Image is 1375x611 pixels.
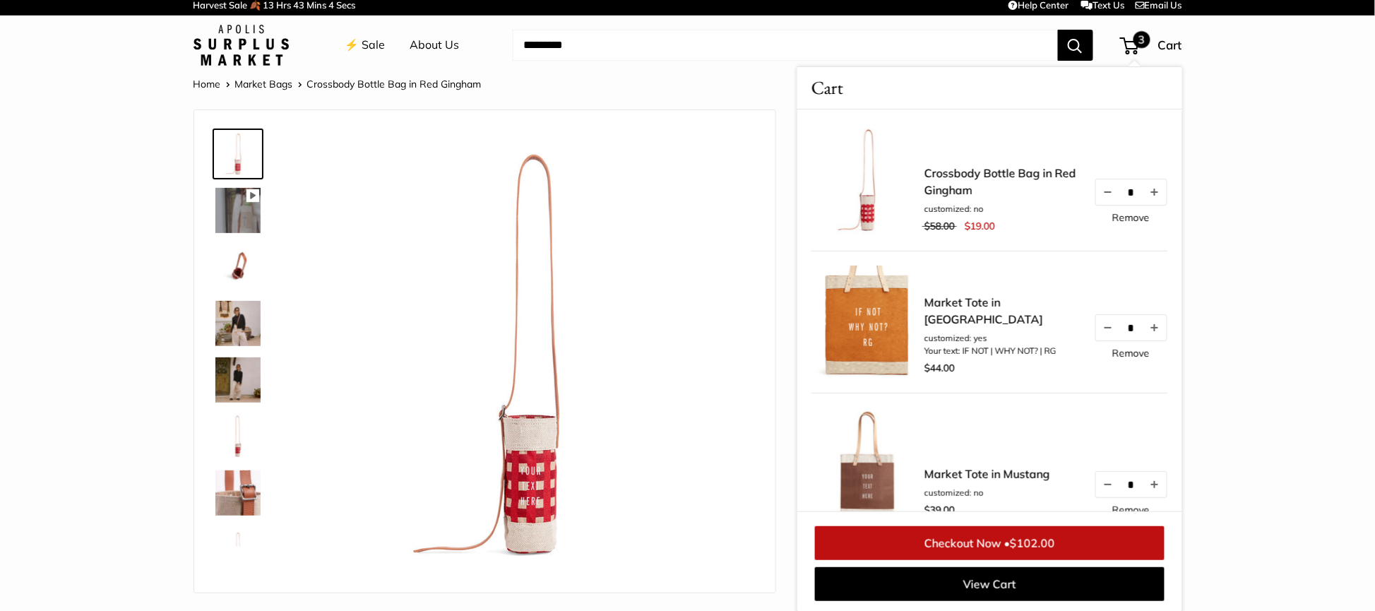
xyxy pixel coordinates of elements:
[1133,31,1150,48] span: 3
[215,357,261,403] img: description_Transform your everyday errands into moments of effortless style
[924,362,955,374] span: $44.00
[307,131,754,579] img: Crossbody Bottle Bag in Red Gingham
[1112,213,1150,223] a: Remove
[213,298,263,349] a: description_Effortless Style
[815,567,1165,601] a: View Cart
[924,345,1080,357] li: Your text: IF NOT | WHY NOT? | RG
[213,185,263,236] a: description_Even available for group gifting and events
[1095,315,1119,340] button: Decrease quantity by 1
[213,411,263,462] a: Crossbody Bottle Bag in Red Gingham
[964,220,994,232] span: $19.00
[924,487,1050,499] li: customized: no
[215,527,261,572] img: Crossbody Bottle Bag in Red Gingham
[1010,536,1055,550] span: $102.00
[213,468,263,518] a: Crossbody Bottle Bag in Red Gingham
[235,78,293,90] a: Market Bags
[194,75,482,93] nav: Breadcrumb
[213,355,263,405] a: description_Transform your everyday errands into moments of effortless style
[213,129,263,179] a: Crossbody Bottle Bag in Red Gingham
[215,131,261,177] img: Crossbody Bottle Bag in Red Gingham
[1112,348,1150,358] a: Remove
[215,244,261,290] img: Crossbody Bottle Bag in Red Gingham
[1058,30,1093,61] button: Search
[213,524,263,575] a: Crossbody Bottle Bag in Red Gingham
[815,526,1165,560] a: Checkout Now •$102.00
[215,188,261,233] img: description_Even available for group gifting and events
[924,203,1080,215] li: customized: no
[513,30,1058,61] input: Search...
[924,220,955,232] span: $58.00
[1119,186,1142,198] input: Quantity
[924,504,955,516] span: $39.00
[1142,179,1166,205] button: Increase quantity by 1
[1095,179,1119,205] button: Decrease quantity by 1
[924,294,1080,328] a: Market Tote in [GEOGRAPHIC_DATA]
[1119,478,1142,490] input: Quantity
[1119,321,1142,333] input: Quantity
[1158,37,1182,52] span: Cart
[410,35,460,56] a: About Us
[811,74,843,102] span: Cart
[345,35,386,56] a: ⚡️ Sale
[1121,34,1182,57] a: 3 Cart
[213,242,263,292] a: Crossbody Bottle Bag in Red Gingham
[1142,472,1166,497] button: Increase quantity by 1
[1112,505,1150,515] a: Remove
[924,332,1080,345] li: customized: yes
[194,78,221,90] a: Home
[194,25,289,66] img: Apolis: Surplus Market
[924,465,1050,482] a: Market Tote in Mustang
[924,165,1080,198] a: Crossbody Bottle Bag in Red Gingham
[215,470,261,516] img: Crossbody Bottle Bag in Red Gingham
[307,78,482,90] span: Crossbody Bottle Bag in Red Gingham
[1142,315,1166,340] button: Increase quantity by 1
[1095,472,1119,497] button: Decrease quantity by 1
[215,301,261,346] img: description_Effortless Style
[215,414,261,459] img: Crossbody Bottle Bag in Red Gingham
